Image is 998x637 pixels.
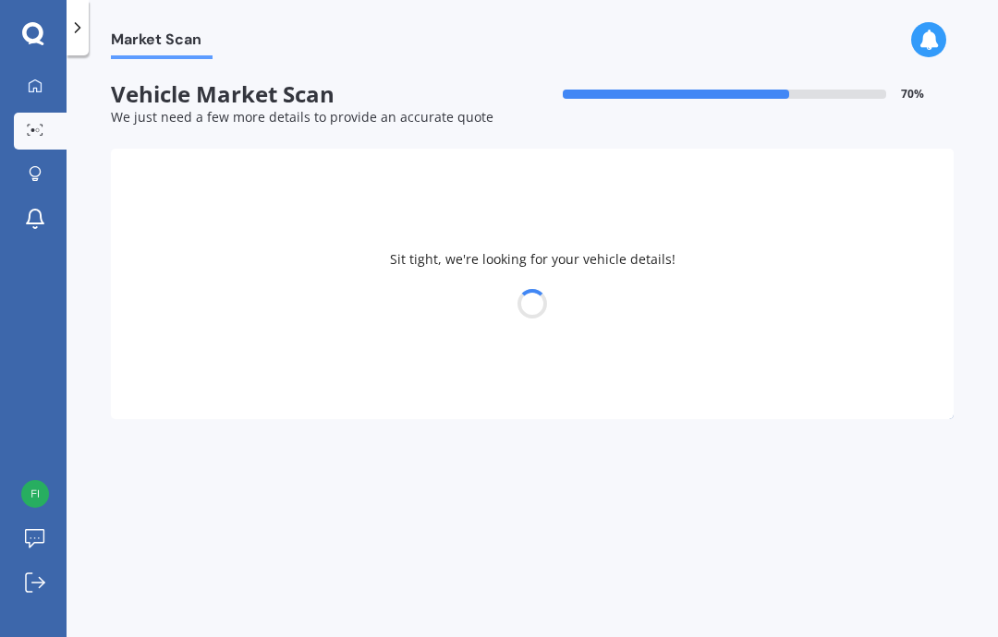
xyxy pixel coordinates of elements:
[901,88,924,101] span: 70 %
[111,149,954,419] div: Sit tight, we're looking for your vehicle details!
[111,81,532,108] span: Vehicle Market Scan
[111,108,493,126] span: We just need a few more details to provide an accurate quote
[111,30,213,55] span: Market Scan
[21,480,49,508] img: 35aa39c87011a25c8c8ff1abccc5670d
